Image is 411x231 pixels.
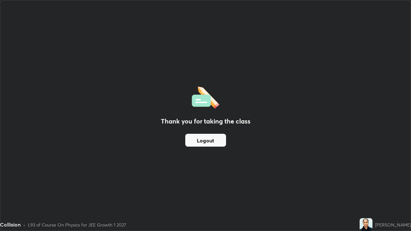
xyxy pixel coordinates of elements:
[185,134,226,147] button: Logout
[360,218,372,231] img: 515b3ccb7c094b98a4c123f1fd1a1405.jpg
[192,84,219,109] img: offlineFeedback.1438e8b3.svg
[375,221,411,228] div: [PERSON_NAME]
[23,221,25,228] div: •
[28,221,126,228] div: L93 of Course On Physics for JEE Growth 1 2027
[161,116,250,126] h2: Thank you for taking the class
